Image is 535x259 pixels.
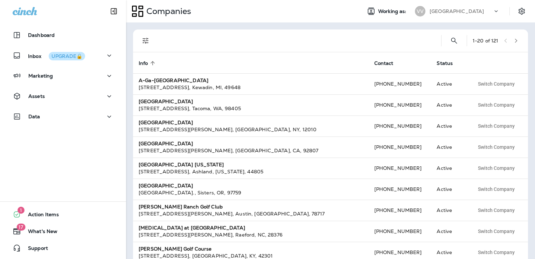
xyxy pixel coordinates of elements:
div: [STREET_ADDRESS][PERSON_NAME] , [GEOGRAPHIC_DATA] , CA , 92807 [139,147,363,154]
td: Active [431,73,468,94]
strong: [GEOGRAPHIC_DATA] [139,119,193,126]
div: VV [415,6,425,16]
span: Switch Company [478,250,515,255]
p: Marketing [28,73,53,79]
strong: [PERSON_NAME] Golf Course [139,246,212,252]
p: Companies [144,6,191,16]
button: Switch Company [474,226,519,237]
span: Switch Company [478,124,515,128]
p: [GEOGRAPHIC_DATA] [430,8,484,14]
div: [STREET_ADDRESS][PERSON_NAME] , Raeford , NC , 28376 [139,231,363,238]
span: Status [437,60,462,66]
button: Switch Company [474,184,519,194]
span: Switch Company [478,229,515,234]
span: Contact [374,60,403,66]
button: Support [7,241,119,255]
button: Assets [7,89,119,103]
span: Action Items [21,212,59,220]
td: Active [431,179,468,200]
strong: [PERSON_NAME] Ranch Golf Club [139,204,223,210]
td: [PHONE_NUMBER] [369,137,431,158]
button: Filters [139,34,153,48]
td: [PHONE_NUMBER] [369,179,431,200]
span: 17 [16,224,25,231]
p: Data [28,114,40,119]
strong: [MEDICAL_DATA] at [GEOGRAPHIC_DATA] [139,225,245,231]
span: Working as: [378,8,408,14]
td: [PHONE_NUMBER] [369,115,431,137]
span: Switch Company [478,187,515,192]
button: Collapse Sidebar [104,4,124,18]
button: InboxUPGRADE🔒 [7,48,119,62]
button: Switch Company [474,79,519,89]
button: 17What's New [7,224,119,238]
button: Switch Company [474,247,519,258]
button: Switch Company [474,163,519,173]
div: [STREET_ADDRESS][PERSON_NAME] , Austin , [GEOGRAPHIC_DATA] , 78717 [139,210,363,217]
td: [PHONE_NUMBER] [369,158,431,179]
span: Switch Company [478,208,515,213]
td: Active [431,94,468,115]
div: [STREET_ADDRESS] , Ashland , [US_STATE] , 44805 [139,168,363,175]
button: Switch Company [474,100,519,110]
div: [GEOGRAPHIC_DATA]. , Sisters , OR , 97759 [139,189,363,196]
span: Switch Company [478,166,515,171]
strong: [GEOGRAPHIC_DATA] [139,140,193,147]
td: Active [431,158,468,179]
button: Dashboard [7,28,119,42]
span: Switch Company [478,102,515,107]
td: [PHONE_NUMBER] [369,221,431,242]
div: 1 - 20 of 121 [473,38,499,44]
button: Settings [515,5,528,18]
div: [STREET_ADDRESS] , Kewadin , MI , 49648 [139,84,363,91]
p: Assets [28,93,45,99]
span: Switch Company [478,145,515,150]
span: What's New [21,228,57,237]
span: Info [139,60,148,66]
strong: [GEOGRAPHIC_DATA] [139,98,193,105]
span: Status [437,60,453,66]
button: Switch Company [474,142,519,152]
span: 1 [18,207,25,214]
div: UPGRADE🔒 [51,54,82,59]
span: Switch Company [478,81,515,86]
span: Contact [374,60,394,66]
div: [STREET_ADDRESS][PERSON_NAME] , [GEOGRAPHIC_DATA] , NY , 12010 [139,126,363,133]
div: [STREET_ADDRESS] , Tacoma , WA , 98405 [139,105,363,112]
span: Support [21,245,48,254]
button: Marketing [7,69,119,83]
button: 1Action Items [7,207,119,221]
p: Dashboard [28,32,55,38]
button: Switch Company [474,205,519,215]
td: [PHONE_NUMBER] [369,200,431,221]
td: [PHONE_NUMBER] [369,73,431,94]
button: Switch Company [474,121,519,131]
strong: [GEOGRAPHIC_DATA] [US_STATE] [139,161,224,168]
p: Inbox [28,52,85,59]
td: Active [431,200,468,221]
strong: A-Ga-[GEOGRAPHIC_DATA] [139,77,208,84]
button: UPGRADE🔒 [49,52,85,60]
td: Active [431,115,468,137]
button: Search Companies [447,34,461,48]
strong: [GEOGRAPHIC_DATA] [139,182,193,189]
span: Info [139,60,157,66]
td: Active [431,137,468,158]
td: [PHONE_NUMBER] [369,94,431,115]
button: Data [7,109,119,124]
td: Active [431,221,468,242]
